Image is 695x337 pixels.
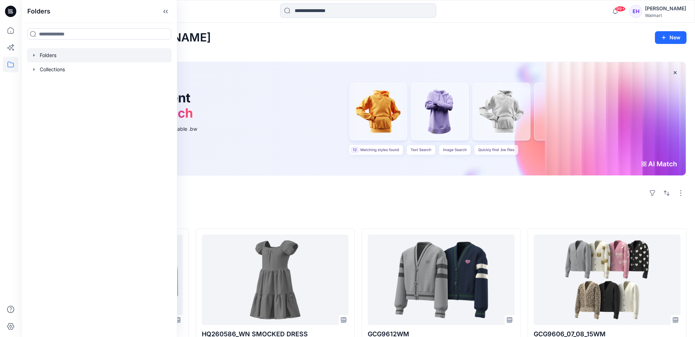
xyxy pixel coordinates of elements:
[368,235,515,325] a: GCG9612WM
[629,5,642,18] div: EH
[615,6,625,12] span: 99+
[645,4,686,13] div: [PERSON_NAME]
[645,13,686,18] div: Walmart
[30,213,686,221] h4: Styles
[202,235,349,325] a: HQ260586_WN SMOCKED DRESS
[655,31,686,44] button: New
[534,235,680,325] a: GCG9606_07_08_15WM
